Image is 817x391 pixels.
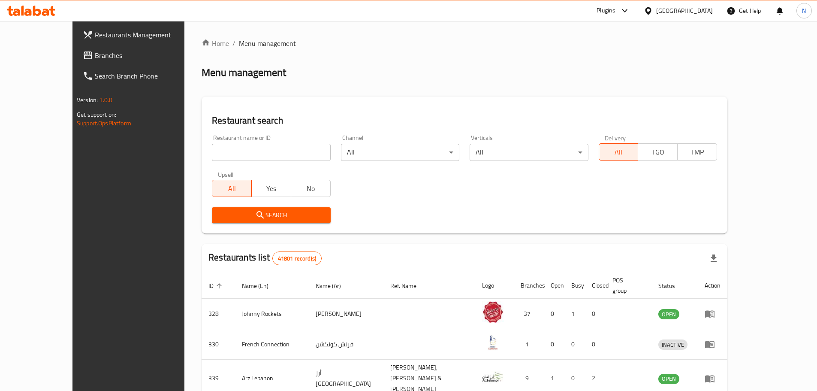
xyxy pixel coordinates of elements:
span: Menu management [239,38,296,48]
span: Version: [77,94,98,106]
button: All [212,180,252,197]
td: فرنش كونكشن [309,329,383,360]
span: Yes [255,182,288,195]
img: Johnny Rockets [482,301,503,323]
td: 328 [202,299,235,329]
button: Yes [251,180,291,197]
span: TGO [642,146,674,158]
nav: breadcrumb [202,38,727,48]
td: Johnny Rockets [235,299,309,329]
h2: Restaurant search [212,114,717,127]
span: TMP [681,146,714,158]
th: Logo [475,273,514,299]
span: Branches [95,50,202,61]
a: Home [202,38,229,48]
span: N [802,6,806,15]
h2: Restaurants list [208,251,322,265]
span: Restaurants Management [95,30,202,40]
td: [PERSON_NAME] [309,299,383,329]
button: TGO [638,143,678,161]
span: All [603,146,635,158]
span: ID [208,281,225,291]
td: 1 [514,329,544,360]
div: OPEN [658,374,679,384]
span: POS group [612,275,641,296]
img: Arz Lebanon [482,366,503,388]
div: Menu [705,373,721,384]
span: Status [658,281,686,291]
span: All [216,182,248,195]
div: Menu [705,339,721,349]
span: No [295,182,327,195]
td: 0 [585,299,606,329]
td: 0 [564,329,585,360]
div: Menu [705,309,721,319]
label: Delivery [605,135,626,141]
a: Branches [76,45,209,66]
span: 1.0.0 [99,94,112,106]
th: Closed [585,273,606,299]
div: All [341,144,459,161]
div: Total records count [272,252,322,265]
span: Name (Ar) [316,281,352,291]
td: 37 [514,299,544,329]
th: Action [698,273,727,299]
td: 330 [202,329,235,360]
h2: Menu management [202,66,286,79]
th: Busy [564,273,585,299]
div: All [470,144,588,161]
span: Search Branch Phone [95,71,202,81]
div: Plugins [597,6,615,16]
img: French Connection [482,332,503,353]
button: TMP [677,143,717,161]
td: 0 [585,329,606,360]
div: [GEOGRAPHIC_DATA] [656,6,713,15]
button: All [599,143,639,161]
th: Branches [514,273,544,299]
button: No [291,180,331,197]
td: 1 [564,299,585,329]
span: Search [219,210,323,221]
span: OPEN [658,374,679,384]
th: Open [544,273,564,299]
td: French Connection [235,329,309,360]
div: Export file [703,248,724,269]
label: Upsell [218,171,234,177]
span: Name (En) [242,281,280,291]
span: INACTIVE [658,340,687,350]
a: Support.OpsPlatform [77,118,131,129]
input: Search for restaurant name or ID.. [212,144,330,161]
a: Search Branch Phone [76,66,209,86]
span: OPEN [658,309,679,319]
a: Restaurants Management [76,24,209,45]
span: Get support on: [77,109,116,120]
span: 41801 record(s) [273,255,321,263]
span: Ref. Name [390,281,428,291]
td: 0 [544,299,564,329]
button: Search [212,207,330,223]
div: INACTIVE [658,339,687,350]
li: / [232,38,235,48]
td: 0 [544,329,564,360]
